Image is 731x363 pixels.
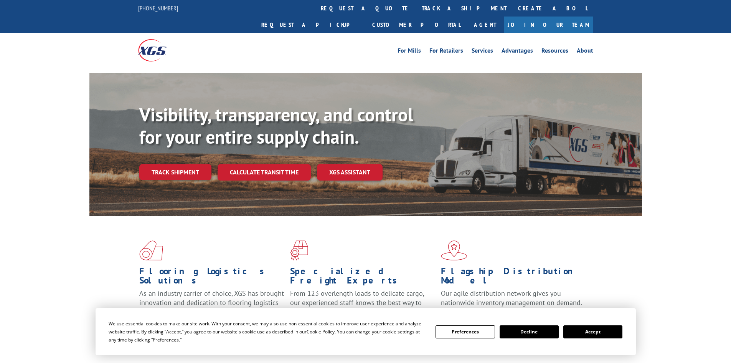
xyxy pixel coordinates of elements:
h1: Flooring Logistics Solutions [139,267,284,289]
a: Calculate transit time [218,164,311,181]
span: Preferences [153,336,179,343]
div: Cookie Consent Prompt [96,308,636,355]
a: For Retailers [429,48,463,56]
a: About [577,48,593,56]
a: Request a pickup [256,17,366,33]
a: XGS ASSISTANT [317,164,383,181]
b: Visibility, transparency, and control for your entire supply chain. [139,103,413,149]
a: Track shipment [139,164,211,180]
button: Accept [563,325,622,338]
img: xgs-icon-flagship-distribution-model-red [441,240,467,260]
h1: Flagship Distribution Model [441,267,586,289]
a: Advantages [502,48,533,56]
a: Join Our Team [504,17,593,33]
a: Agent [466,17,504,33]
h1: Specialized Freight Experts [290,267,435,289]
a: Services [472,48,493,56]
span: As an industry carrier of choice, XGS has brought innovation and dedication to flooring logistics... [139,289,284,316]
span: Our agile distribution network gives you nationwide inventory management on demand. [441,289,582,307]
div: We use essential cookies to make our site work. With your consent, we may also use non-essential ... [109,320,426,344]
a: Customer Portal [366,17,466,33]
img: xgs-icon-total-supply-chain-intelligence-red [139,240,163,260]
a: For Mills [398,48,421,56]
button: Decline [500,325,559,338]
img: xgs-icon-focused-on-flooring-red [290,240,308,260]
a: [PHONE_NUMBER] [138,4,178,12]
a: Resources [541,48,568,56]
p: From 123 overlength loads to delicate cargo, our experienced staff knows the best way to move you... [290,289,435,323]
span: Cookie Policy [307,328,335,335]
button: Preferences [436,325,495,338]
